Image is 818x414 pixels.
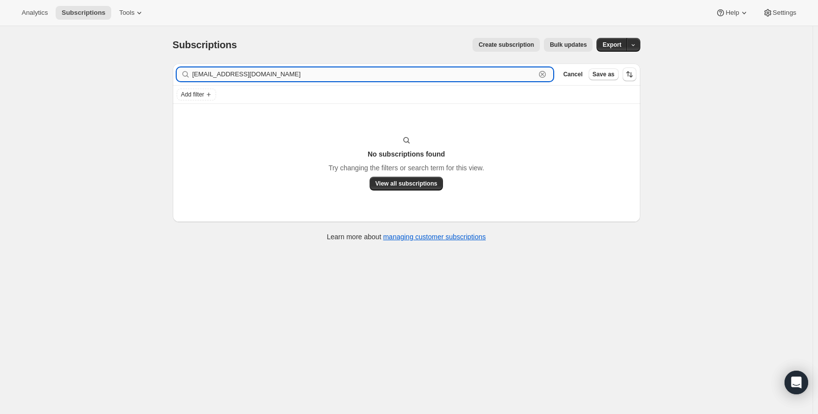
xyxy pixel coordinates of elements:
[478,41,534,49] span: Create subscription
[22,9,48,17] span: Analytics
[327,232,486,242] p: Learn more about
[757,6,802,20] button: Settings
[602,41,621,49] span: Export
[785,371,808,394] div: Open Intercom Messenger
[550,41,587,49] span: Bulk updates
[177,89,216,100] button: Add filter
[328,163,484,173] p: Try changing the filters or search term for this view.
[376,180,438,188] span: View all subscriptions
[113,6,150,20] button: Tools
[62,9,105,17] span: Subscriptions
[383,233,486,241] a: managing customer subscriptions
[597,38,627,52] button: Export
[589,68,619,80] button: Save as
[16,6,54,20] button: Analytics
[710,6,755,20] button: Help
[368,149,445,159] h3: No subscriptions found
[559,68,586,80] button: Cancel
[773,9,796,17] span: Settings
[623,67,636,81] button: Sort the results
[181,91,204,98] span: Add filter
[563,70,582,78] span: Cancel
[56,6,111,20] button: Subscriptions
[537,69,547,79] button: Clear
[370,177,443,191] button: View all subscriptions
[173,39,237,50] span: Subscriptions
[593,70,615,78] span: Save as
[119,9,134,17] span: Tools
[192,67,536,81] input: Filter subscribers
[725,9,739,17] span: Help
[544,38,593,52] button: Bulk updates
[472,38,540,52] button: Create subscription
